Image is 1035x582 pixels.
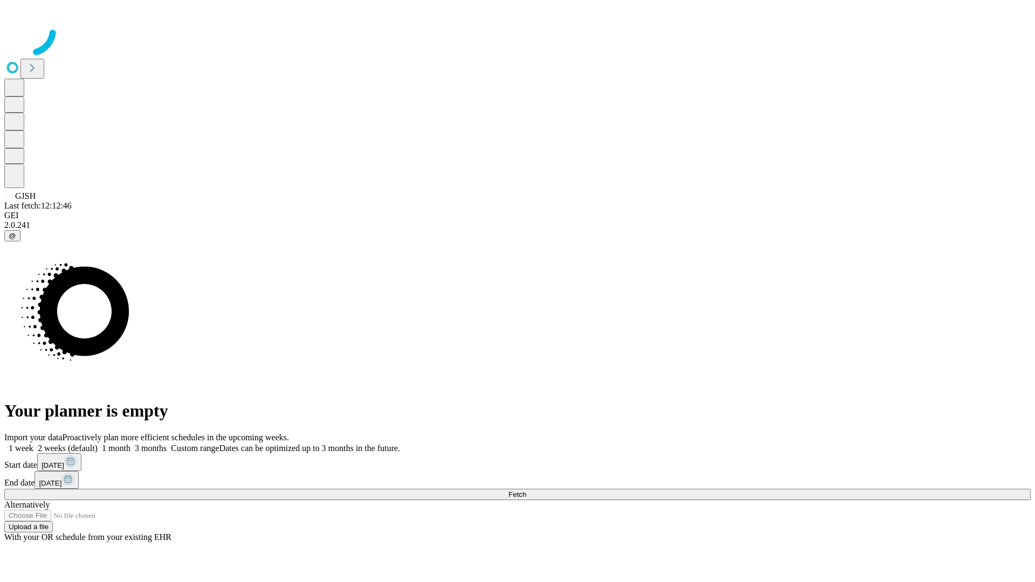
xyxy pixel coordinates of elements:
[4,220,1031,230] div: 2.0.241
[102,444,130,453] span: 1 month
[15,191,36,200] span: GJSH
[63,433,289,442] span: Proactively plan more efficient schedules in the upcoming weeks.
[4,201,72,210] span: Last fetch: 12:12:46
[171,444,219,453] span: Custom range
[4,211,1031,220] div: GEI
[219,444,400,453] span: Dates can be optimized up to 3 months in the future.
[4,433,63,442] span: Import your data
[4,401,1031,421] h1: Your planner is empty
[4,521,53,532] button: Upload a file
[4,230,20,241] button: @
[4,500,50,509] span: Alternatively
[34,471,79,489] button: [DATE]
[9,232,16,240] span: @
[4,532,171,542] span: With your OR schedule from your existing EHR
[37,453,81,471] button: [DATE]
[4,471,1031,489] div: End date
[38,444,98,453] span: 2 weeks (default)
[39,479,61,487] span: [DATE]
[508,490,526,498] span: Fetch
[42,461,64,469] span: [DATE]
[4,489,1031,500] button: Fetch
[135,444,167,453] span: 3 months
[4,453,1031,471] div: Start date
[9,444,33,453] span: 1 week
